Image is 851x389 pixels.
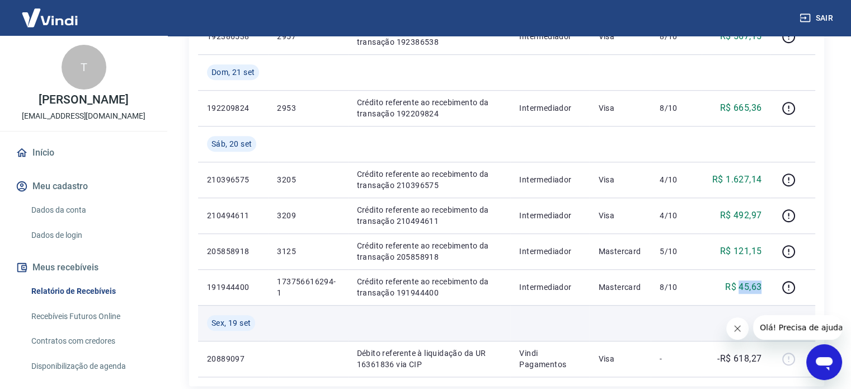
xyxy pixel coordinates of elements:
a: Dados de login [27,224,154,247]
p: R$ 665,36 [720,101,762,115]
p: Visa [598,102,642,114]
p: Visa [598,174,642,185]
p: 8/10 [660,31,693,42]
p: Crédito referente ao recebimento da transação 192209824 [357,97,502,119]
p: Intermediador [519,246,580,257]
p: 3205 [277,174,338,185]
p: Crédito referente ao recebimento da transação 191944400 [357,276,502,298]
iframe: Botão para abrir a janela de mensagens [806,344,842,380]
span: Dom, 21 set [211,67,255,78]
a: Dados da conta [27,199,154,222]
a: Disponibilização de agenda [27,355,154,378]
p: 210396575 [207,174,259,185]
p: Visa [598,31,642,42]
span: Sáb, 20 set [211,138,252,149]
p: 4/10 [660,174,693,185]
p: 2957 [277,31,338,42]
button: Meu cadastro [13,174,154,199]
a: Recebíveis Futuros Online [27,305,154,328]
p: Crédito referente ao recebimento da transação 210494611 [357,204,502,227]
p: [EMAIL_ADDRESS][DOMAIN_NAME] [22,110,145,122]
p: Intermediador [519,31,580,42]
p: R$ 567,15 [720,30,762,43]
p: R$ 121,15 [720,245,762,258]
p: Mastercard [598,246,642,257]
p: R$ 1.627,14 [712,173,761,186]
p: Intermediador [519,102,580,114]
button: Meus recebíveis [13,255,154,280]
span: Sex, 19 set [211,317,251,329]
p: 173756616294-1 [277,276,338,298]
div: T [62,45,106,90]
p: Crédito referente ao recebimento da transação 205858918 [357,240,502,263]
p: 205858918 [207,246,259,257]
p: 191944400 [207,282,259,293]
p: Crédito referente ao recebimento da transação 192386538 [357,25,502,48]
p: 192209824 [207,102,259,114]
p: Mastercard [598,282,642,293]
a: Início [13,140,154,165]
p: Intermediador [519,210,580,221]
p: R$ 492,97 [720,209,762,222]
p: Crédito referente ao recebimento da transação 210396575 [357,168,502,191]
p: 8/10 [660,102,693,114]
iframe: Mensagem da empresa [753,315,842,340]
p: R$ 45,63 [725,280,761,294]
p: 2953 [277,102,338,114]
a: Contratos com credores [27,330,154,353]
button: Sair [797,8,838,29]
a: Relatório de Recebíveis [27,280,154,303]
p: 3209 [277,210,338,221]
span: Olá! Precisa de ajuda? [7,8,94,17]
p: [PERSON_NAME] [39,94,128,106]
p: 8/10 [660,282,693,293]
p: 4/10 [660,210,693,221]
p: Intermediador [519,174,580,185]
p: Intermediador [519,282,580,293]
iframe: Fechar mensagem [726,317,749,340]
p: 210494611 [207,210,259,221]
p: -R$ 618,27 [717,352,761,365]
p: 20889097 [207,353,259,364]
p: Visa [598,353,642,364]
p: - [660,353,693,364]
p: Débito referente à liquidação da UR 16361836 via CIP [357,348,502,370]
p: Vindi Pagamentos [519,348,580,370]
p: Visa [598,210,642,221]
img: Vindi [13,1,86,35]
p: 3125 [277,246,338,257]
p: 5/10 [660,246,693,257]
p: 192386538 [207,31,259,42]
